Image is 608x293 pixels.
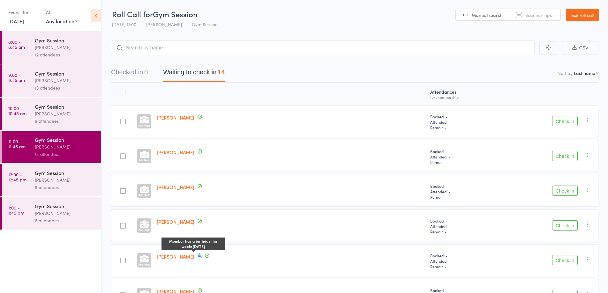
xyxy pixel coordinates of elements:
button: Checked in0 [111,65,148,82]
span: Attended: - [430,223,494,229]
span: - [445,125,447,130]
a: [PERSON_NAME] [157,253,194,260]
a: [PERSON_NAME] [157,114,194,121]
span: Roll Call for [112,9,153,19]
span: Remain: [430,229,494,234]
div: At [46,7,78,18]
div: Member has a birthday this week: [DATE] [161,238,225,250]
time: 12:00 - 12:45 pm [8,172,26,182]
span: - [445,229,447,234]
div: Atten­dances [428,85,497,102]
button: Check in [552,255,578,265]
button: Check in [552,116,578,126]
div: [PERSON_NAME] [35,143,96,150]
span: Attended: - [430,258,494,264]
div: Last name [574,70,595,76]
a: 12:00 -12:45 pmGym Session[PERSON_NAME]5 attendees [2,164,101,196]
button: Check in [552,186,578,196]
a: [PERSON_NAME] [157,184,194,190]
a: [DATE] [8,18,24,25]
div: [PERSON_NAME] [35,110,96,117]
span: Remain: [430,125,494,130]
a: Exit roll call [566,9,599,21]
div: Gym Session [35,103,96,110]
div: 14 attendees [35,150,96,158]
div: [PERSON_NAME] [35,77,96,84]
a: 10:00 -10:45 amGym Session[PERSON_NAME]9 attendees [2,98,101,130]
div: 13 attendees [35,84,96,92]
div: 6 attendees [35,217,96,224]
a: 8:00 -8:45 amGym Session[PERSON_NAME]12 attendees [2,31,101,64]
time: 1:00 - 1:45 pm [8,205,24,215]
div: [PERSON_NAME] [35,209,96,217]
span: - [445,194,447,200]
span: Booked: - [430,149,494,154]
span: Gym Session [153,9,198,19]
span: [DATE] 11:00 [112,21,136,27]
span: - [445,264,447,269]
div: 5 attendees [35,184,96,191]
span: Gym Session [192,21,218,27]
button: Waiting to check in14 [163,65,225,82]
div: Any location [46,18,78,25]
time: 8:00 - 8:45 am [8,39,25,49]
time: 11:00 - 11:45 am [8,139,26,149]
time: 10:00 - 10:45 am [8,106,26,116]
a: 1:00 -1:45 pmGym Session[PERSON_NAME]6 attendees [2,197,101,230]
div: Gym Session [35,70,96,77]
a: 11:00 -11:45 amGym Session[PERSON_NAME]14 attendees [2,131,101,163]
div: 9 attendees [35,117,96,125]
div: Events for [8,7,40,18]
a: 9:00 -9:45 amGym Session[PERSON_NAME]13 attendees [2,64,101,97]
span: Scanner input [525,12,554,18]
span: [PERSON_NAME] [146,21,182,27]
button: CSV [562,41,598,55]
button: Check in [552,151,578,161]
span: Remain: [430,264,494,269]
span: Attended: - [430,189,494,194]
span: Booked: - [430,288,494,293]
div: Gym Session [35,37,96,44]
div: for membership [430,95,494,99]
div: Gym Session [35,136,96,143]
span: Attended: - [430,119,494,125]
a: [PERSON_NAME] [157,149,194,156]
div: Gym Session [35,169,96,176]
span: Booked: - [430,218,494,223]
span: Remain: [430,159,494,165]
label: Sort by [558,70,573,76]
div: [PERSON_NAME] [35,176,96,184]
span: Booked: - [430,183,494,189]
input: Search by name [111,40,535,55]
span: Remain: [430,194,494,200]
div: 0 [144,69,148,76]
span: - [445,159,447,165]
div: 14 [218,69,225,76]
button: Check in [552,220,578,231]
span: Booked: - [430,253,494,258]
div: 12 attendees [35,51,96,58]
div: [PERSON_NAME] [35,44,96,51]
span: Booked: - [430,114,494,119]
time: 9:00 - 9:45 am [8,72,25,83]
span: Attended: - [430,154,494,159]
span: Manual search [472,12,503,18]
div: Gym Session [35,202,96,209]
a: [PERSON_NAME] [157,218,194,225]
